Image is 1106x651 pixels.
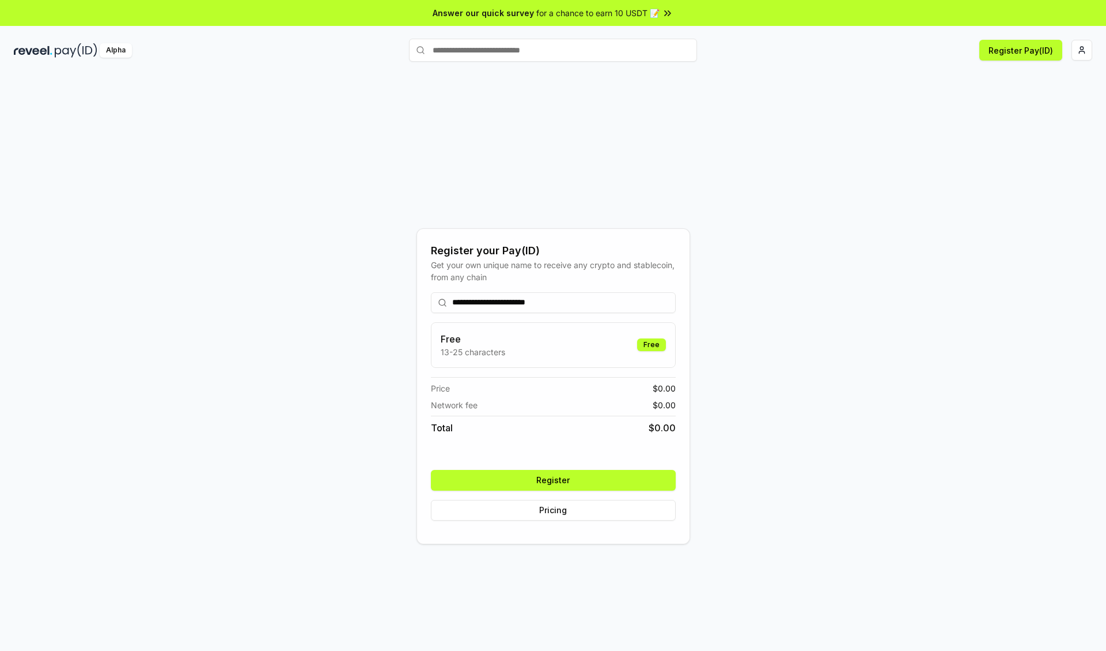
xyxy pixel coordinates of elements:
[14,43,52,58] img: reveel_dark
[441,332,505,346] h3: Free
[55,43,97,58] img: pay_id
[649,421,676,435] span: $ 0.00
[653,382,676,394] span: $ 0.00
[431,243,676,259] div: Register your Pay(ID)
[100,43,132,58] div: Alpha
[536,7,660,19] span: for a chance to earn 10 USDT 📝
[431,259,676,283] div: Get your own unique name to receive any crypto and stablecoin, from any chain
[433,7,534,19] span: Answer our quick survey
[653,399,676,411] span: $ 0.00
[431,500,676,521] button: Pricing
[431,470,676,491] button: Register
[637,338,666,351] div: Free
[979,40,1062,61] button: Register Pay(ID)
[441,346,505,358] p: 13-25 characters
[431,382,450,394] span: Price
[431,421,453,435] span: Total
[431,399,478,411] span: Network fee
